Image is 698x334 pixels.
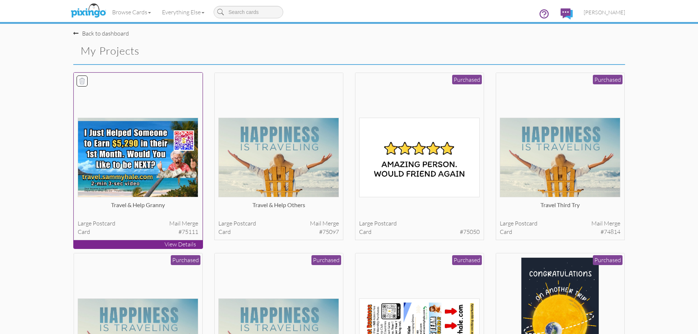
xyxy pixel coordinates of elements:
[78,118,198,197] img: 136075-1-1758564851804-43c259dc088dd11d-qa.jpg
[218,201,339,216] div: Travel & Help others
[500,201,620,216] div: Travel third try
[452,75,482,85] div: Purchased
[81,45,336,57] h2: My Projects
[78,228,198,236] div: card
[310,219,339,228] span: Mail merge
[359,220,373,227] span: large
[359,118,480,197] img: 135890-1-1758169321053-9f36789ede7e5230-qa.jpg
[578,3,631,22] a: [PERSON_NAME]
[214,6,283,18] input: Search cards
[93,220,115,227] span: postcard
[601,228,620,236] span: #74814
[169,219,198,228] span: Mail merge
[73,30,129,37] a: Back to dashboard
[500,228,620,236] div: card
[218,220,232,227] span: large
[374,220,397,227] span: postcard
[359,228,480,236] div: card
[593,75,623,85] div: Purchased
[500,220,514,227] span: large
[311,255,341,265] div: Purchased
[593,255,623,265] div: Purchased
[78,201,198,216] div: Travel & Help Granny
[319,228,339,236] span: #75097
[500,118,620,197] img: 135462-1-1758307223494-18093fdb8e43490f-qa.jpg
[460,228,480,236] span: #75050
[107,3,156,21] a: Browse Cards
[218,118,339,197] img: 135976-1-1758433609089-600c56e02c8b99f8-qa.jpg
[178,228,198,236] span: #75111
[218,228,339,236] div: card
[452,255,482,265] div: Purchased
[233,220,256,227] span: postcard
[69,2,108,20] img: pixingo logo
[78,220,92,227] span: large
[156,3,210,21] a: Everything Else
[74,240,203,249] p: View Details
[584,9,625,15] span: [PERSON_NAME]
[591,219,620,228] span: Mail merge
[171,255,200,265] div: Purchased
[561,8,573,19] img: comments.svg
[515,220,538,227] span: postcard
